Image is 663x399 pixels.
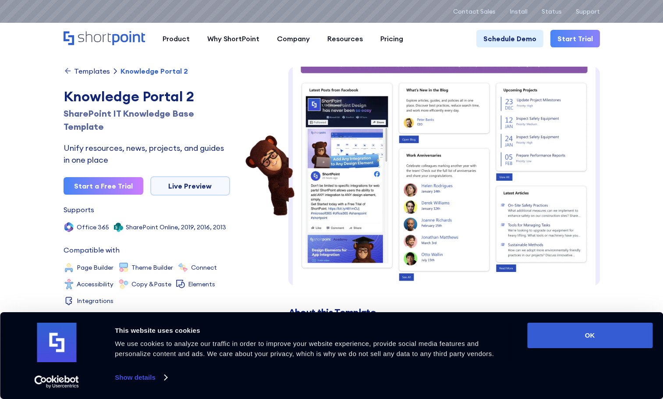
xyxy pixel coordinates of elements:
[163,33,190,44] div: Product
[154,30,199,47] a: Product
[64,31,145,46] a: Home
[327,33,363,44] div: Resources
[77,281,113,287] div: Accessibility
[476,30,543,47] a: Schedule Demo
[527,323,652,348] button: OK
[510,8,528,15] a: Install
[64,177,143,195] a: Start a Free Trial
[37,323,76,362] img: logo
[64,142,230,166] div: Unify resources, news, projects, and guides in one place
[188,281,215,287] div: Elements
[319,30,372,47] a: Resources
[150,176,230,196] a: Live Preview
[380,33,403,44] div: Pricing
[77,298,113,304] div: Integrations
[542,8,562,15] a: Status
[191,264,217,271] div: Connect
[115,325,507,336] div: This website uses cookies
[372,30,412,47] a: Pricing
[199,30,268,47] a: Why ShortPoint
[64,67,110,75] a: Templates
[505,297,663,399] iframe: Chat Widget
[268,30,319,47] a: Company
[64,86,230,107] div: Knowledge Portal 2
[126,224,226,230] div: SharePoint Online, 2019, 2016, 2013
[453,8,496,15] a: Contact Sales
[277,33,310,44] div: Company
[77,264,113,271] div: Page Builder
[288,307,600,318] h2: About this Template
[77,224,109,230] div: Office 365
[131,281,171,287] div: Copy &Paste
[121,68,188,75] div: Knowledge Portal 2
[74,68,110,75] div: Templates
[18,375,95,388] a: Usercentrics Cookiebot - opens in a new window
[64,206,94,213] div: Supports
[64,246,120,253] div: Compatible with
[115,371,167,384] a: Show details
[64,107,230,133] h1: SharePoint IT Knowledge Base Template
[550,30,600,47] a: Start Trial
[131,264,173,271] div: Theme Builder
[207,33,259,44] div: Why ShortPoint
[115,340,494,357] span: We use cookies to analyze our traffic in order to improve your website experience, provide social...
[576,8,600,15] a: Support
